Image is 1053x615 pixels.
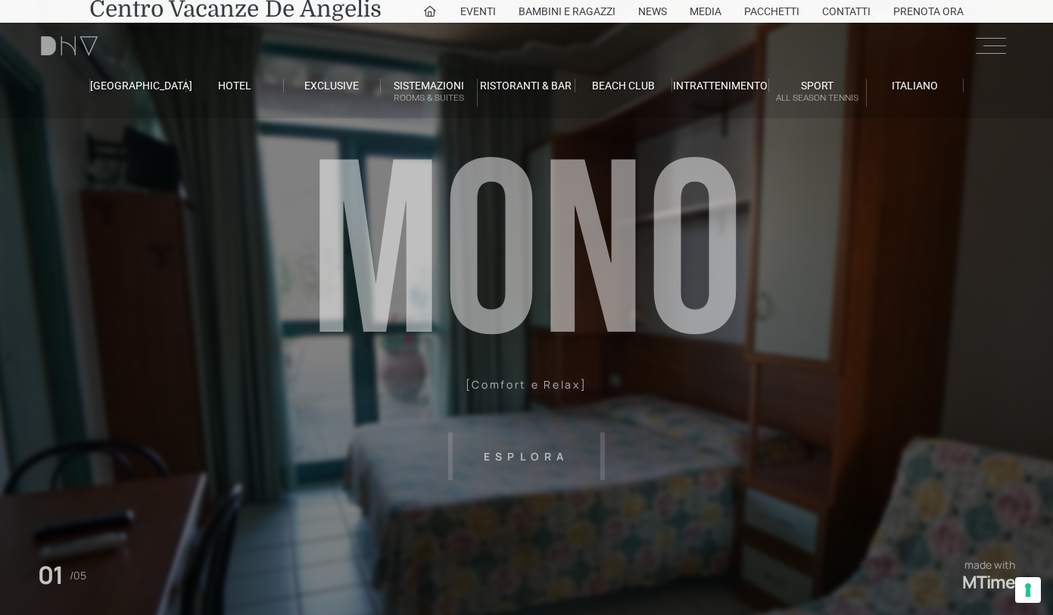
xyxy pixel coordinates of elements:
[769,91,865,105] small: All Season Tennis
[89,79,186,92] a: [GEOGRAPHIC_DATA]
[575,79,672,92] a: Beach Club
[186,79,283,92] a: Hotel
[478,79,575,92] a: Ristoranti & Bar
[381,79,478,107] a: SistemazioniRooms & Suites
[867,79,964,92] a: Italiano
[892,80,938,92] span: Italiano
[1015,577,1041,603] button: Le tue preferenze relative al consenso per le tecnologie di tracciamento
[672,79,769,92] a: Intrattenimento
[381,91,477,105] small: Rooms & Suites
[12,556,58,601] iframe: Customerly Messenger Launcher
[769,79,866,107] a: SportAll Season Tennis
[284,79,381,92] a: Exclusive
